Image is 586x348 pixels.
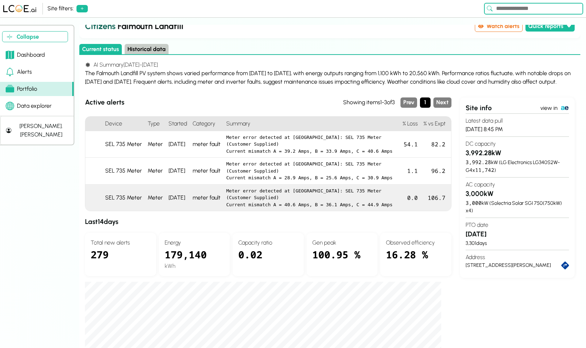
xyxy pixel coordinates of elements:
[466,253,569,262] h4: Address
[166,117,190,131] h4: Started
[466,140,569,148] h4: DC capacity
[433,97,451,108] button: Next
[466,229,569,240] h3: [DATE]
[2,31,68,42] button: Collapse
[6,85,37,93] div: Portfolio
[466,113,569,136] section: [DATE] 8:45 PM
[386,238,446,247] h4: Observed efficiency
[47,4,74,13] div: Site filters:
[166,185,190,211] div: [DATE]
[466,240,569,247] div: 3,301 days
[190,185,223,211] div: meter fault
[91,247,150,270] div: 279
[102,131,145,158] div: SEL 735 Meter
[466,199,569,215] div: kW ( Solectria Solar SGI 750 ( 750 kW) x )
[226,134,397,155] pre: Meter error detected at [GEOGRAPHIC_DATA]: SEL 735 Meter (Customer Supplied) Current mismatch A =...
[3,5,37,13] img: LCOE.ai
[525,21,575,32] button: Quick reports
[226,187,397,208] pre: Meter error detected at [GEOGRAPHIC_DATA]: SEL 735 Meter (Customer Supplied) Current mismatch A =...
[421,117,451,131] h4: % vs Expt
[466,189,569,199] h3: 3,000 kW
[420,97,431,108] button: Page 1
[6,68,32,76] div: Alerts
[165,262,224,270] div: kWh
[466,200,482,206] span: 3,000
[166,131,190,158] div: [DATE]
[466,158,569,174] div: kW ( LG Electronics LG340S2W-G4 x )
[400,158,421,185] div: 1.1
[6,102,52,110] div: Data explorer
[79,44,122,54] button: Current status
[85,97,343,108] h3: Active alerts
[165,247,224,262] div: 179,140
[466,159,491,165] span: 3,992.28
[312,247,372,270] div: 100.95 %
[466,221,569,229] h4: PTO date
[190,158,223,185] div: meter fault
[79,44,580,55] div: Select page state
[466,103,540,113] div: Site info
[400,97,417,108] button: Previous
[561,262,569,269] a: directions
[466,180,569,189] h4: AC capacity
[85,69,575,86] div: The Falmouth Landfill PV system shows varied performance from [DATE] to [DATE], with energy outpu...
[226,161,397,181] pre: Meter error detected at [GEOGRAPHIC_DATA]: SEL 735 Meter (Customer Supplied) Current mismatch A =...
[475,167,494,173] span: 11,742
[145,185,166,211] div: Meter
[85,21,115,31] span: Citizens
[466,148,569,158] h3: 3,992.28 kW
[312,238,372,247] h4: Gen peak
[561,104,569,112] img: PowerTrack
[468,207,471,214] span: 4
[165,238,224,247] h4: Energy
[540,103,569,113] a: view in
[238,247,298,270] div: 0.02
[145,117,166,131] h4: Type
[343,98,395,107] div: Showing items 1 - 3 of 3
[145,158,166,185] div: Meter
[102,158,145,185] div: SEL 735 Meter
[85,217,451,227] h3: Last 14 days
[190,131,223,158] div: meter fault
[223,117,400,131] h4: Summary
[400,131,421,158] div: 54.1
[386,247,446,270] div: 16.28 %
[400,117,421,131] h4: % Loss
[102,185,145,211] div: SEL 735 Meter
[102,117,145,131] h4: Device
[125,44,169,54] button: Historical data
[145,131,166,158] div: Meter
[190,117,223,131] h4: Category
[466,262,562,269] div: [STREET_ADDRESS][PERSON_NAME]
[400,185,421,211] div: 0.0
[238,238,298,247] h4: Capacity ratio
[85,61,575,69] h4: AI Summary [DATE] - [DATE]
[421,131,451,158] div: 82.2
[85,20,472,33] h2: Falmouth Landfill
[6,51,45,59] div: Dashboard
[166,158,190,185] div: [DATE]
[466,117,569,125] h4: Latest data pull
[14,122,68,139] div: [PERSON_NAME].[PERSON_NAME]
[421,185,451,211] div: 106.7
[421,158,451,185] div: 96.2
[475,21,523,32] button: Watch alerts
[91,238,150,247] h4: Total new alerts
